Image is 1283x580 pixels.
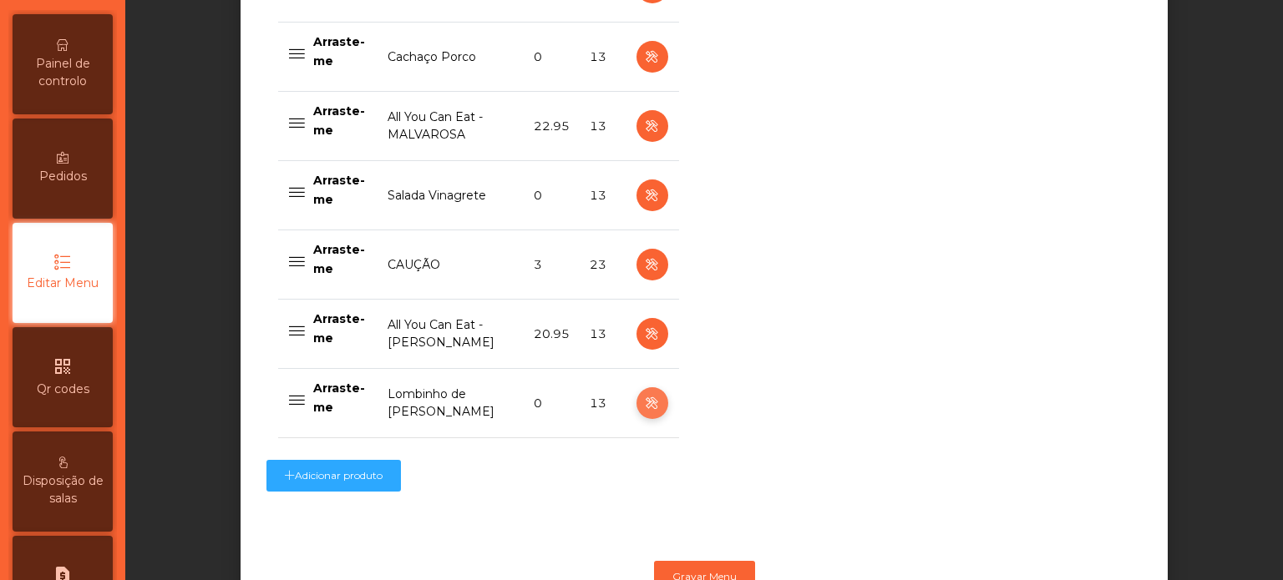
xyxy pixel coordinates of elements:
[39,168,87,185] span: Pedidos
[313,171,368,209] p: Arraste-me
[378,300,524,369] td: All You Can Eat - [PERSON_NAME]
[580,230,626,300] td: 23
[313,33,368,70] p: Arraste-me
[524,92,580,161] td: 22.95
[378,230,524,300] td: CAUÇÃO
[524,300,580,369] td: 20.95
[37,381,89,398] span: Qr codes
[524,23,580,92] td: 0
[17,55,109,90] span: Painel de controlo
[313,379,368,416] p: Arraste-me
[524,369,580,438] td: 0
[580,92,626,161] td: 13
[53,356,73,376] i: qr_code
[378,161,524,230] td: Salada Vinagrete
[580,23,626,92] td: 13
[313,310,368,347] p: Arraste-me
[17,472,109,507] span: Disposição de salas
[378,92,524,161] td: All You Can Eat - MALVAROSA
[378,369,524,438] td: Lombinho de [PERSON_NAME]
[313,240,368,278] p: Arraste-me
[313,102,368,139] p: Arraste-me
[580,161,626,230] td: 13
[266,460,401,492] button: Adicionar produto
[524,161,580,230] td: 0
[524,230,580,300] td: 3
[378,23,524,92] td: Cachaço Porco
[580,369,626,438] td: 13
[27,275,99,292] span: Editar Menu
[580,300,626,369] td: 13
